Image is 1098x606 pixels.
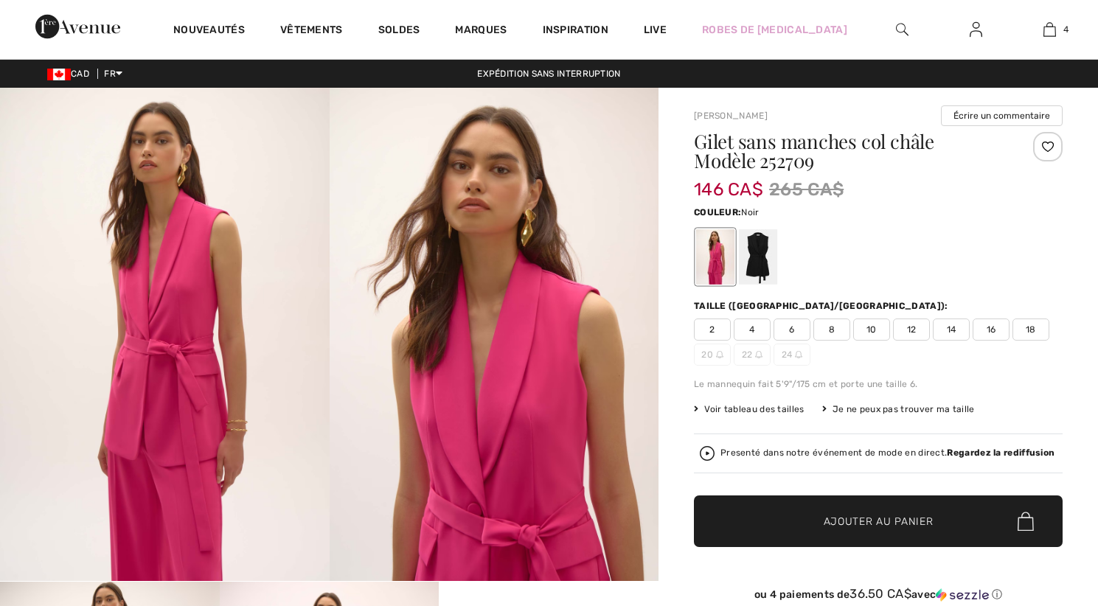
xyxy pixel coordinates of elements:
[280,24,343,39] a: Vêtements
[941,105,1063,126] button: Écrire un commentaire
[694,495,1063,547] button: Ajouter au panier
[702,22,847,38] a: Robes de [MEDICAL_DATA]
[893,318,930,341] span: 12
[694,164,763,200] span: 146 CA$
[35,12,120,41] img: 1ère Avenue
[739,229,777,285] div: Noir
[694,207,741,217] span: Couleur:
[755,351,762,358] img: ring-m.svg
[694,111,768,121] a: [PERSON_NAME]
[947,447,1054,458] strong: Regardez la rediffusion
[644,22,667,38] a: Live
[716,351,723,358] img: ring-m.svg
[849,586,911,601] span: 36.50 CA$
[795,351,802,358] img: ring-m.svg
[330,88,659,581] img: Gilet Sans Manches Col Ch&acirc;le mod&egrave;le 252709. 2
[694,403,805,416] span: Voir tableau des tailles
[936,588,989,602] img: Sezzle
[853,318,890,341] span: 10
[47,69,71,80] img: Canadian Dollar
[774,344,810,366] span: 24
[958,21,994,39] a: Se connecter
[694,318,731,341] span: 2
[694,344,731,366] span: 20
[1004,495,1083,532] iframe: Ouvre un widget dans lequel vous pouvez trouver plus d’informations
[813,318,850,341] span: 8
[173,24,245,39] a: Nouveautés
[734,318,771,341] span: 4
[824,514,934,529] span: Ajouter au panier
[694,299,951,313] div: Taille ([GEOGRAPHIC_DATA]/[GEOGRAPHIC_DATA]):
[774,318,810,341] span: 6
[378,24,420,39] a: Soldes
[700,446,715,461] img: Regardez la rediffusion
[769,176,844,203] span: 265 CA$
[720,448,1054,458] div: Presenté dans notre événement de mode en direct.
[970,21,982,38] img: Mes infos
[694,377,1063,391] div: Le mannequin fait 5'9"/175 cm et porte une taille 6.
[694,132,1001,170] h1: Gilet sans manches col châle Modèle 252709
[741,207,759,217] span: Noir
[822,403,975,416] div: Je ne peux pas trouver ma taille
[1012,318,1049,341] span: 18
[696,229,734,285] div: Geranium
[543,24,608,39] span: Inspiration
[896,21,908,38] img: recherche
[694,587,1063,602] div: ou 4 paiements de avec
[1063,23,1069,36] span: 4
[933,318,970,341] span: 14
[973,318,1010,341] span: 16
[734,344,771,366] span: 22
[104,69,122,79] span: FR
[47,69,95,79] span: CAD
[1013,21,1085,38] a: 4
[455,24,507,39] a: Marques
[1043,21,1056,38] img: Mon panier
